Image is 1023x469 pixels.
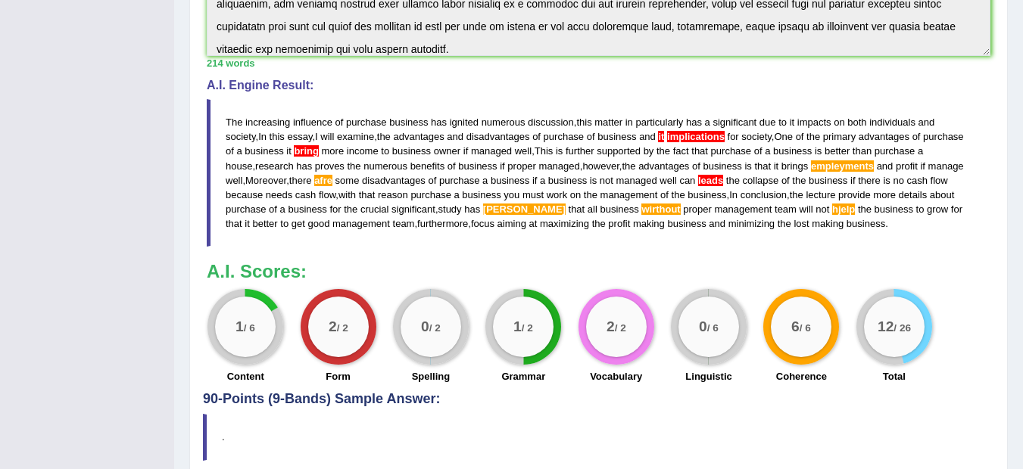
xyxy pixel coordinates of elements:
[378,189,408,200] span: reason
[728,131,739,142] span: for
[614,323,625,334] small: / 2
[548,175,587,186] span: business
[811,160,874,172] span: Possible spelling mistake found. (did you mean: employments)
[685,369,731,384] label: Linguistic
[875,203,913,215] span: business
[847,116,866,128] span: both
[796,131,804,142] span: of
[448,160,456,172] span: of
[522,189,544,200] span: must
[392,145,431,157] span: business
[329,203,341,215] span: for
[774,160,779,172] span: it
[287,131,312,142] span: essay
[815,145,822,157] span: is
[295,189,316,200] span: cash
[348,160,361,172] span: the
[794,218,809,229] span: lost
[633,218,665,229] span: making
[483,203,566,215] span: Possible spelling mistake found. (did you mean: proven)
[556,145,563,157] span: is
[410,160,445,172] span: benefits
[600,189,658,200] span: management
[458,160,497,172] span: business
[532,175,538,186] span: if
[286,145,292,157] span: it
[529,218,538,229] span: at
[790,189,803,200] span: the
[715,203,772,215] span: management
[266,189,292,200] span: needs
[569,203,585,215] span: that
[576,116,591,128] span: this
[658,131,664,142] span: Do not use a noun immediately after the pronoun ‘it’. Use a verb or an adverb, or possibly some o...
[893,175,903,186] span: no
[920,160,925,172] span: if
[873,189,896,200] span: more
[894,323,911,334] small: / 26
[832,203,855,215] span: Possible spelling mistake found. (did you mean: help)
[883,369,906,384] label: Total
[875,145,915,157] span: purchase
[482,175,488,186] span: a
[806,189,835,200] span: lecture
[691,145,708,157] span: that
[778,218,791,229] span: the
[501,369,545,384] label: Grammar
[918,145,923,157] span: a
[322,145,345,157] span: more
[429,175,437,186] span: of
[883,175,890,186] span: is
[773,145,812,157] span: business
[638,160,689,172] span: advantages
[622,160,635,172] span: the
[463,145,469,157] span: if
[713,116,756,128] span: significant
[431,116,447,128] span: has
[393,218,415,229] span: team
[504,189,519,200] span: you
[587,131,595,142] span: of
[315,131,318,142] span: I
[812,218,844,229] span: making
[471,145,512,157] span: managed
[429,323,441,334] small: / 2
[547,189,567,200] span: work
[491,175,529,186] span: business
[522,323,533,334] small: / 2
[825,145,850,157] span: better
[781,175,790,186] span: of
[608,218,630,229] span: profit
[207,99,990,247] blockquote: , , , , , , , , , , , , , , , , , .
[439,175,479,186] span: purchase
[588,203,597,215] span: all
[711,145,751,157] span: purchase
[292,218,305,229] span: get
[410,189,451,200] span: purchase
[226,218,242,229] span: that
[705,116,710,128] span: a
[672,189,685,200] span: the
[226,145,234,157] span: of
[471,218,494,229] span: focus
[858,175,881,186] span: there
[806,131,820,142] span: the
[360,203,389,215] span: crucial
[809,175,847,186] span: business
[226,203,266,215] span: purchase
[227,369,264,384] label: Content
[667,131,725,142] span: Do not use a noun immediately after the pronoun ‘it’. Use a verb or an adverb, or possibly some o...
[540,218,589,229] span: maximizing
[359,189,376,200] span: that
[853,145,872,157] span: than
[482,116,526,128] span: numerous
[337,131,374,142] span: examine
[412,369,451,384] label: Spelling
[774,131,793,142] span: One
[235,318,244,335] big: 1
[315,160,345,172] span: proves
[319,189,335,200] span: flow
[450,116,479,128] span: ignited
[381,145,389,157] span: to
[792,318,800,335] big: 6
